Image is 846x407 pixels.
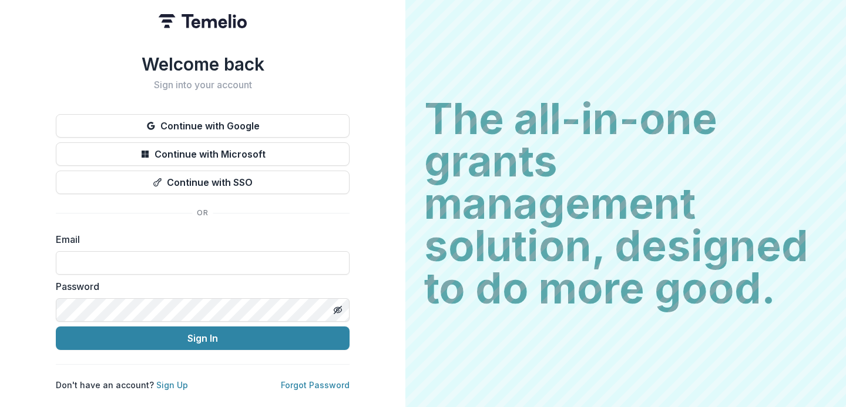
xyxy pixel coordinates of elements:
[56,114,350,138] button: Continue with Google
[56,79,350,91] h2: Sign into your account
[156,380,188,390] a: Sign Up
[56,171,350,194] button: Continue with SSO
[159,14,247,28] img: Temelio
[281,380,350,390] a: Forgot Password
[56,142,350,166] button: Continue with Microsoft
[56,279,343,293] label: Password
[56,326,350,350] button: Sign In
[56,54,350,75] h1: Welcome back
[56,379,188,391] p: Don't have an account?
[328,301,347,319] button: Toggle password visibility
[56,232,343,246] label: Email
